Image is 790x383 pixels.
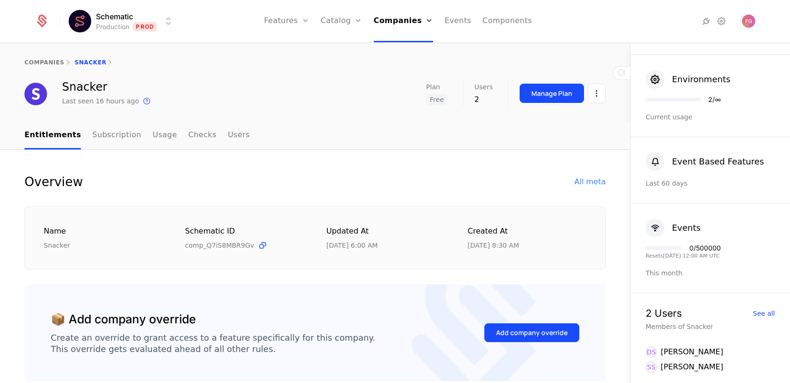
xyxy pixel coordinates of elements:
[468,226,587,237] div: Created at
[24,122,250,149] ul: Choose Sub Page
[24,59,64,66] a: companies
[326,226,445,237] div: Updated at
[646,152,764,171] button: Event Based Features
[133,22,157,31] span: Prod
[646,112,775,122] div: Current usage
[24,83,47,105] img: Snacker
[716,16,727,27] a: Settings
[646,268,775,278] div: This month
[672,155,764,168] div: Event Based Features
[71,11,174,31] button: Select environment
[62,96,139,106] div: Last seen 16 hours ago
[646,179,775,188] div: Last 60 days
[646,346,657,358] div: DS
[24,122,81,149] a: Entitlements
[44,226,163,237] div: Name
[228,122,250,149] a: Users
[51,311,196,328] div: 📦 Add company override
[24,122,606,149] nav: Main
[742,15,755,28] button: Open user button
[646,322,775,331] div: Members of Snacker
[96,11,133,22] span: Schematic
[701,16,712,27] a: Integrations
[474,84,493,90] span: Users
[188,122,216,149] a: Checks
[646,219,701,237] button: Events
[646,253,721,258] div: Resets [DATE] 12:00 AM UTC
[426,94,448,105] span: Free
[689,245,721,251] div: 0 / 500000
[588,84,606,103] button: Select action
[646,70,730,89] button: Environments
[326,241,378,250] div: 8/20/25, 6:00 AM
[92,122,141,149] a: Subscription
[51,332,375,355] div: Create an override to grant access to a feature specifically for this company. This override gets...
[672,73,730,86] div: Environments
[496,328,568,337] div: Add company override
[484,323,579,342] button: Add company override
[468,241,519,250] div: 6/12/25, 8:30 AM
[672,221,701,234] div: Events
[753,310,775,317] div: See all
[742,15,755,28] img: Fynn Glover
[661,361,723,373] div: [PERSON_NAME]
[69,10,91,32] img: Schematic
[426,84,440,90] span: Plan
[153,122,177,149] a: Usage
[96,22,129,31] div: Production
[474,94,493,105] div: 2
[646,308,682,318] div: 2 Users
[185,241,254,250] span: comp_Q7iS8MBR9Gv
[575,176,606,188] div: All meta
[661,346,723,358] div: [PERSON_NAME]
[520,84,584,103] button: Manage Plan
[646,361,657,373] div: SS
[62,81,152,93] div: Snacker
[24,172,83,191] div: Overview
[531,89,572,98] div: Manage Plan
[44,241,163,250] div: Snacker
[708,96,721,103] div: 2 / ∞
[185,226,304,237] div: Schematic ID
